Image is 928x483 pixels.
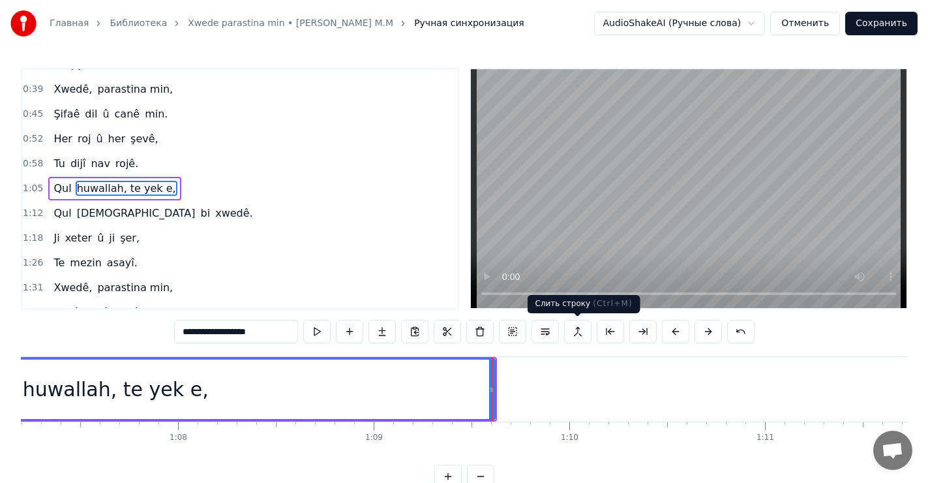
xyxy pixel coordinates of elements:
span: nav [89,156,111,171]
span: dil [83,106,98,121]
span: 1:38 [23,306,43,319]
span: canê [113,106,142,121]
span: min. [143,305,169,320]
span: dil [83,305,98,320]
span: [DEMOGRAPHIC_DATA] [76,206,197,221]
span: parastina min, [96,82,174,97]
span: Te [52,255,66,270]
span: Şifaê [52,305,81,320]
span: şer, [119,230,141,245]
span: û [95,131,104,146]
span: Qul [52,206,72,221]
span: Tu [52,156,66,171]
span: mezin [68,255,102,270]
span: 0:39 [23,83,43,96]
div: huwallah, te yek e, [23,375,209,404]
span: parastina min, [96,280,174,295]
span: û [96,230,105,245]
span: 1:26 [23,257,43,270]
span: şevê, [129,131,160,146]
span: û [101,106,110,121]
span: dijî [69,156,87,171]
button: Сохранить [845,12,918,35]
span: 0:45 [23,108,43,121]
span: 1:31 [23,281,43,294]
span: bi [200,206,212,221]
span: Ji [52,230,61,245]
span: canê [113,305,142,320]
a: Библиотека [110,17,167,30]
span: 1:05 [23,182,43,195]
span: 0:52 [23,132,43,146]
span: Xwedê, [52,280,93,295]
span: Qul [52,181,72,196]
span: 1:12 [23,207,43,220]
span: xeter [64,230,94,245]
span: ( Ctrl+M ) [593,299,633,308]
span: asayî. [106,255,139,270]
nav: breadcrumb [50,17,524,30]
span: ji [108,230,116,245]
div: 1:08 [170,433,187,443]
span: 1:18 [23,232,43,245]
span: Her [52,131,73,146]
span: her [107,131,127,146]
span: û [101,305,110,320]
div: 1:11 [756,433,774,443]
img: youka [10,10,37,37]
span: huwallah, te yek e, [76,181,177,196]
div: 1:10 [561,433,578,443]
a: Главная [50,17,89,30]
span: roj [76,131,92,146]
span: Şifaê [52,106,81,121]
span: Xwedê, [52,82,93,97]
div: Слить строку [528,295,640,313]
div: 1:09 [365,433,383,443]
a: Xwede parastina min • [PERSON_NAME] М.М [188,17,393,30]
a: Открытый чат [873,431,912,470]
button: Отменить [770,12,840,35]
span: rojê. [114,156,140,171]
span: Ручная синхронизация [414,17,524,30]
span: min. [143,106,169,121]
span: xwedê. [214,206,254,221]
span: 0:58 [23,157,43,170]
